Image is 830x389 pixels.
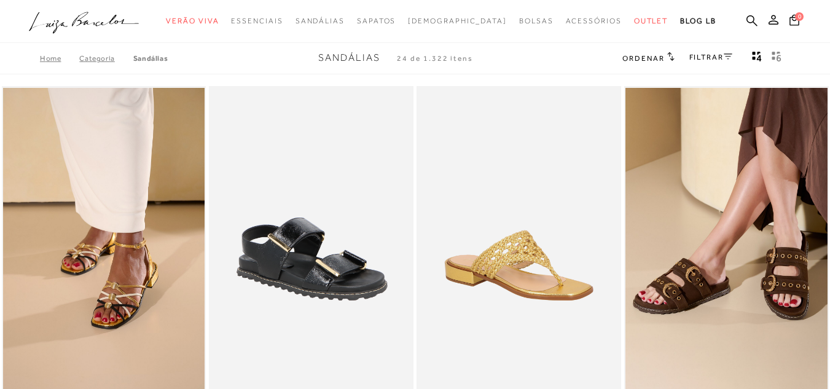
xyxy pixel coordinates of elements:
span: BLOG LB [680,17,716,25]
button: gridText6Desc [768,50,785,66]
a: categoryNavScreenReaderText [519,10,554,33]
a: categoryNavScreenReaderText [566,10,622,33]
a: categoryNavScreenReaderText [166,10,219,33]
span: Sandálias [296,17,345,25]
span: Acessórios [566,17,622,25]
span: 0 [795,12,804,21]
span: Verão Viva [166,17,219,25]
a: categoryNavScreenReaderText [357,10,396,33]
a: categoryNavScreenReaderText [634,10,668,33]
a: Categoria [79,54,133,63]
span: Bolsas [519,17,554,25]
button: Mostrar 4 produtos por linha [748,50,765,66]
a: noSubCategoriesText [408,10,507,33]
span: Sapatos [357,17,396,25]
span: Sandálias [318,52,380,63]
span: 24 de 1.322 itens [397,54,473,63]
a: Sandálias [133,54,168,63]
span: Ordenar [622,54,664,63]
a: BLOG LB [680,10,716,33]
a: Home [40,54,79,63]
a: categoryNavScreenReaderText [231,10,283,33]
a: categoryNavScreenReaderText [296,10,345,33]
span: Outlet [634,17,668,25]
button: 0 [786,14,803,30]
span: Essenciais [231,17,283,25]
span: [DEMOGRAPHIC_DATA] [408,17,507,25]
a: FILTRAR [689,53,732,61]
